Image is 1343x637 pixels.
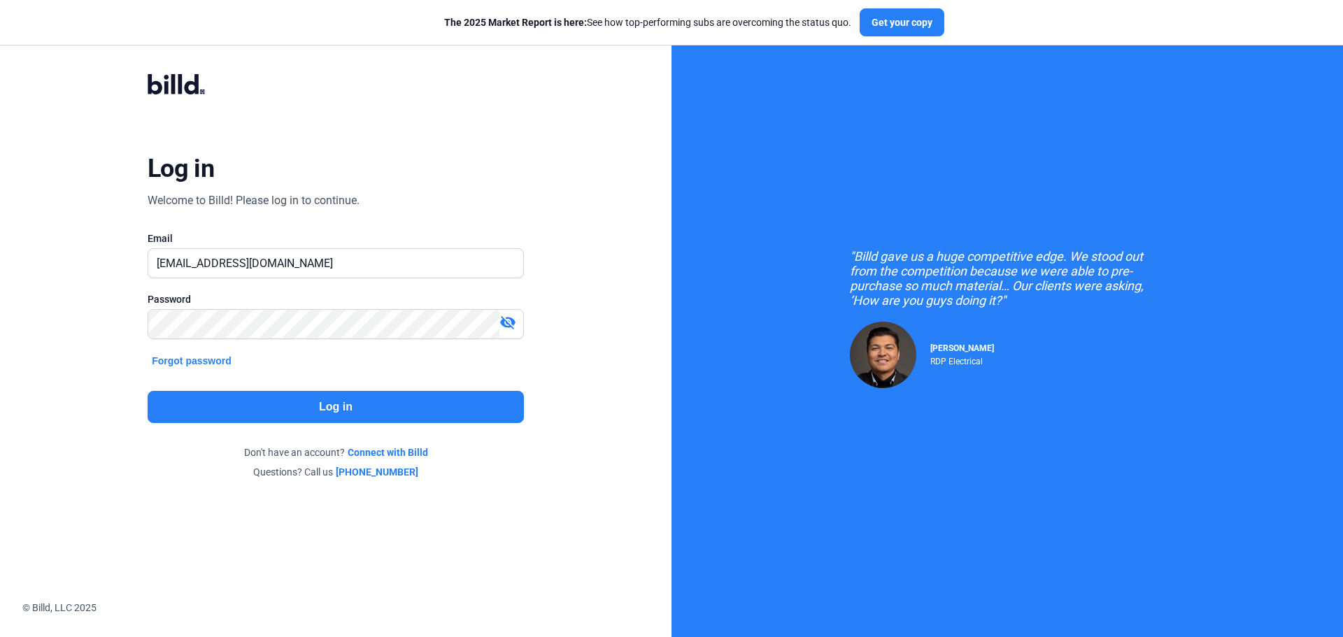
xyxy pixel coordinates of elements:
[444,17,587,28] span: The 2025 Market Report is here:
[148,353,236,368] button: Forgot password
[336,465,418,479] a: [PHONE_NUMBER]
[499,314,516,331] mat-icon: visibility_off
[148,153,214,184] div: Log in
[148,231,524,245] div: Email
[148,292,524,306] div: Password
[148,391,524,423] button: Log in
[148,465,524,479] div: Questions? Call us
[860,8,944,36] button: Get your copy
[850,322,916,388] img: Raul Pacheco
[148,192,360,209] div: Welcome to Billd! Please log in to continue.
[444,15,851,29] div: See how top-performing subs are overcoming the status quo.
[348,445,428,459] a: Connect with Billd
[148,445,524,459] div: Don't have an account?
[850,249,1165,308] div: "Billd gave us a huge competitive edge. We stood out from the competition because we were able to...
[930,353,994,366] div: RDP Electrical
[930,343,994,353] span: [PERSON_NAME]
